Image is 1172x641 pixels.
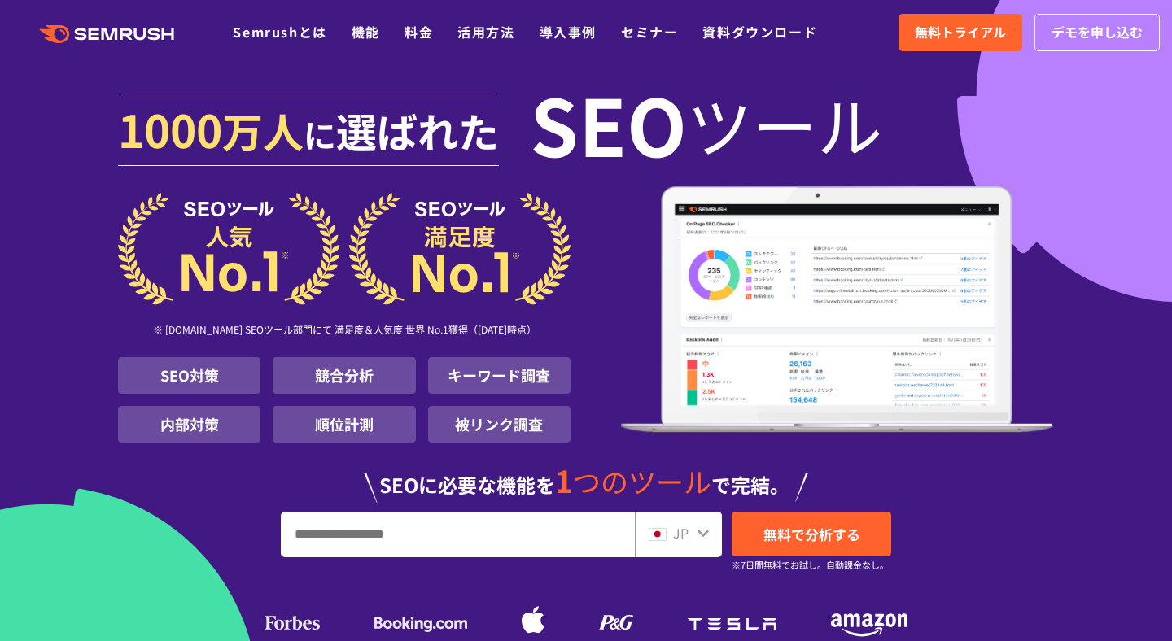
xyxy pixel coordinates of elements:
span: 万人 [222,101,304,159]
a: 資料ダウンロード [702,22,817,41]
li: 内部対策 [118,406,260,443]
input: URL、キーワードを入力してください [282,512,634,556]
a: 無料トライアル [899,14,1022,51]
span: JP [673,523,689,543]
li: 競合分析 [273,357,415,394]
a: Semrushとは [233,22,326,41]
li: SEO対策 [118,357,260,394]
span: に [304,111,336,158]
span: ツール [687,91,882,156]
span: SEO [530,91,687,156]
a: 機能 [352,22,380,41]
a: 料金 [405,22,433,41]
a: デモを申し込む [1034,14,1160,51]
span: 1 [555,458,573,502]
div: SEOに必要な機能を [118,449,1054,503]
div: ※ [DOMAIN_NAME] SEOツール部門にて 満足度＆人気度 世界 No.1獲得（[DATE]時点） [118,305,571,357]
span: 選ばれた [336,101,499,159]
a: セミナー [621,22,678,41]
a: 無料で分析する [732,512,891,556]
span: で完結。 [711,470,789,499]
span: つのツール [573,461,711,501]
a: 活用方法 [457,22,514,41]
span: デモを申し込む [1052,22,1143,43]
li: キーワード調査 [428,357,571,394]
a: 導入事例 [540,22,597,41]
li: 被リンク調査 [428,406,571,443]
li: 順位計測 [273,406,415,443]
span: 無料で分析する [763,524,860,544]
span: 無料トライアル [915,22,1006,43]
small: ※7日間無料でお試し。自動課金なし。 [732,557,889,573]
span: 1000 [118,96,222,161]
